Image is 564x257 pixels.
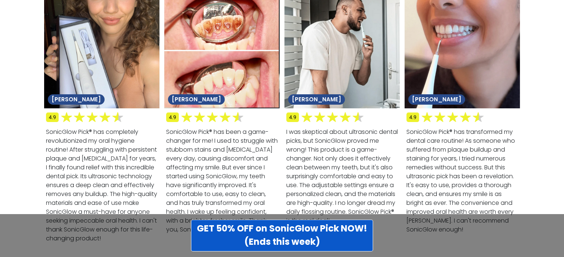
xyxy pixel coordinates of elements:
p: SonicGlow Pick® has been a game-changer for me! I used to struggle with stubborn stains and [MEDI... [164,126,280,236]
img: stars.png [405,108,485,126]
div: [PERSON_NAME] [288,94,345,105]
a: GET 50% OFF on SonicGlow Pick NOW!(Ends this week) [191,220,373,251]
div: [PERSON_NAME] [168,94,225,105]
strong: GET 50% OFF on SonicGlow Pick NOW! (Ends this week) [197,222,367,248]
img: stars.png [44,108,125,126]
p: I was skeptical about ultrasonic dental picks, but SonicGlow proved me wrong! This product is a g... [284,126,400,227]
div: [PERSON_NAME] [408,94,465,105]
p: SonicGlow Pick® has transformed my dental care routine! As someone who suffered from plaque build... [405,126,520,236]
p: SonicGlow Pick® has completely revolutionized my oral hygiene routine! After struggling with pers... [44,126,159,245]
img: stars.png [284,108,365,126]
div: [PERSON_NAME] [48,94,105,105]
img: stars.png [164,108,245,126]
